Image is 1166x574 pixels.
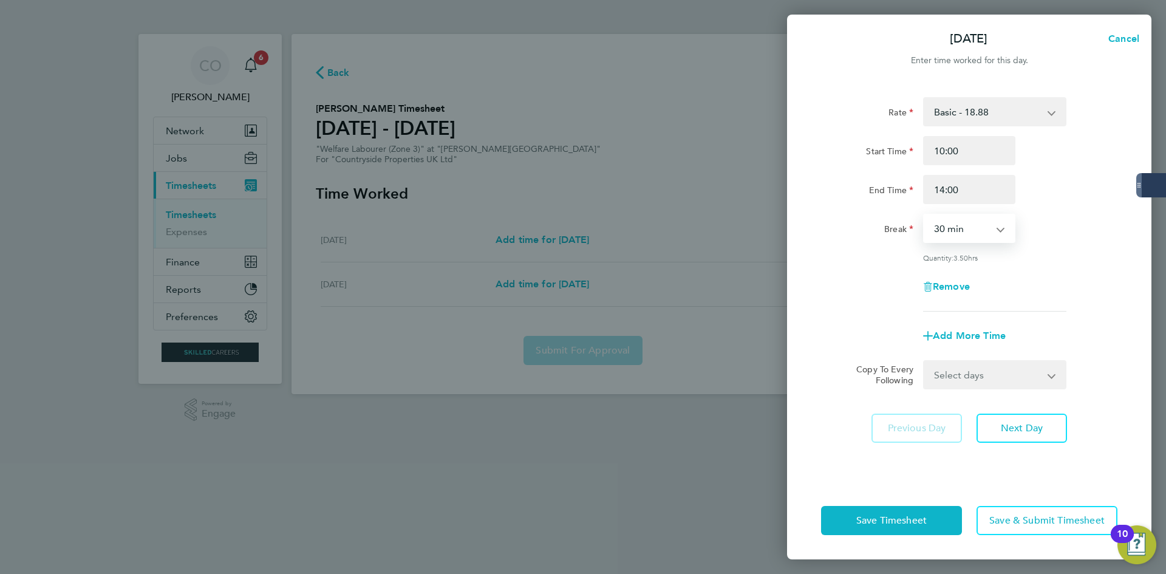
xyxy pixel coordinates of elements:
[977,414,1067,443] button: Next Day
[1117,525,1156,564] button: Open Resource Center, 10 new notifications
[923,331,1006,341] button: Add More Time
[950,30,987,47] p: [DATE]
[1001,422,1043,434] span: Next Day
[933,281,970,292] span: Remove
[953,253,968,262] span: 3.50
[923,175,1015,204] input: E.g. 18:00
[888,107,913,121] label: Rate
[923,253,1066,262] div: Quantity: hrs
[821,506,962,535] button: Save Timesheet
[1117,534,1128,550] div: 10
[933,330,1006,341] span: Add More Time
[1105,33,1139,44] span: Cancel
[869,185,913,199] label: End Time
[923,136,1015,165] input: E.g. 08:00
[866,146,913,160] label: Start Time
[923,282,970,292] button: Remove
[884,224,913,238] label: Break
[847,364,913,386] label: Copy To Every Following
[977,506,1117,535] button: Save & Submit Timesheet
[1089,27,1151,51] button: Cancel
[856,514,927,527] span: Save Timesheet
[787,53,1151,68] div: Enter time worked for this day.
[989,514,1105,527] span: Save & Submit Timesheet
